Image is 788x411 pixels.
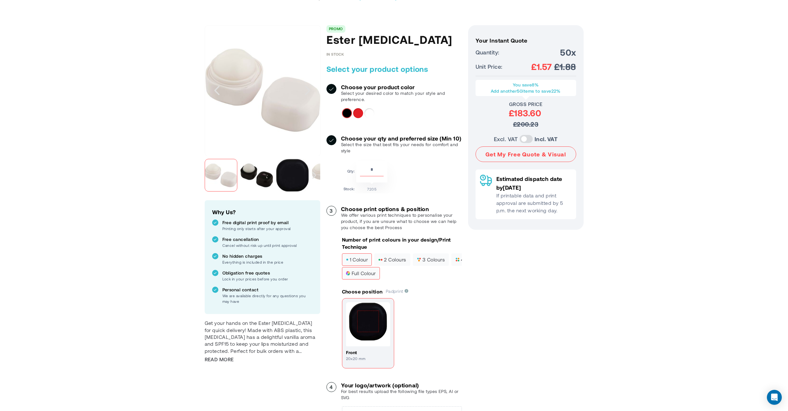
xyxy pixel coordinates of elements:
div: Get your hands on the Ester [MEDICAL_DATA] for quick delivery! Made with ABS plastic, this [MEDIC... [205,320,320,354]
p: Free cancellation [222,236,313,242]
div: Next [308,156,320,195]
p: 20x20 mm [346,356,390,361]
label: Excl. VAT [494,135,518,143]
td: Stock: [344,184,355,192]
p: Estimated dispatch date by [496,174,572,192]
h2: Why Us? [212,208,313,216]
h4: front [346,349,390,356]
p: If printable data and print approval are submitted by 5 p.m. the next working day. [496,192,572,214]
p: Free digital print proof by email [222,219,313,226]
img: Ester lip balm [205,159,237,192]
span: Padprint [386,289,408,294]
span: 3 colours [417,257,445,262]
h2: Select your product options [326,64,462,74]
span: £1.57 [531,61,552,72]
img: Print position front [346,302,390,346]
a: PROMO [329,26,343,31]
img: Ester lip balm [240,159,273,192]
label: Incl. VAT [535,135,558,143]
div: Ester lip balm [240,156,276,195]
p: Choose position [342,288,383,295]
h3: Choose print options & position [341,206,462,212]
span: £1.88 [554,61,576,72]
img: Ester lip balm [276,159,309,192]
span: 8% [532,82,539,87]
span: full colour [346,271,376,275]
p: For best results upload the following file types EPS, AI or SVG [341,388,462,401]
p: We offer various print techniques to personalise your product, if you are unsure what to choose w... [341,212,462,231]
p: Personal contact [222,287,313,293]
p: We are available directly for any questions you may have [222,293,313,304]
p: You save [479,82,573,88]
span: 50x [560,47,576,58]
p: Number of print colours in your design/Print Technique [342,236,462,250]
div: Gross Price [476,101,576,107]
span: 1 colour [346,257,368,262]
span: Unit Price: [476,62,503,71]
span: 4 colours [455,257,483,262]
span: 2 colours [378,257,406,262]
td: Qty: [344,161,355,182]
div: Ester lip balm [205,156,240,195]
p: Cancel without risk up until print approval [222,242,313,248]
div: Previous [205,25,230,156]
p: Add another items to save [479,88,573,94]
p: Everything is included in the price [222,259,313,265]
div: White [364,108,374,118]
h1: Ester [MEDICAL_DATA] [326,33,462,46]
h3: Your logo/artwork (optional) [341,382,462,388]
img: Delivery [480,174,492,186]
p: Printing only starts after your approval [222,226,313,231]
span: Read More [205,356,234,363]
button: Get My Free Quote & Visual [476,146,576,162]
div: Next [295,25,320,156]
span: 22% [551,88,561,94]
p: Select your desired color to match your style and preference. [341,90,462,103]
p: Select the size that best fits your needs for comfort and style [341,141,462,154]
div: Availability [326,52,344,56]
div: £183.60 [476,107,575,118]
div: £200.23 [476,118,576,130]
p: Lock in your prices before you order [222,276,313,282]
td: 7205 [356,184,387,192]
span: Quantity: [476,48,499,57]
p: No hidden charges [222,253,313,259]
span: [DATE] [503,184,521,191]
p: Obligation free quotes [222,270,313,276]
div: Open Intercom Messenger [767,390,782,405]
span: In stock [326,52,344,56]
div: Red [353,108,363,118]
span: 50 [517,88,522,94]
h3: Choose your qty and preferred size (Min 10) [341,135,462,141]
img: Ester lip balm [205,32,321,148]
div: Ester lip balm [276,156,312,195]
h3: Your Instant Quote [476,37,576,44]
div: Solid black [342,108,352,118]
h3: Choose your product color [341,84,462,90]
